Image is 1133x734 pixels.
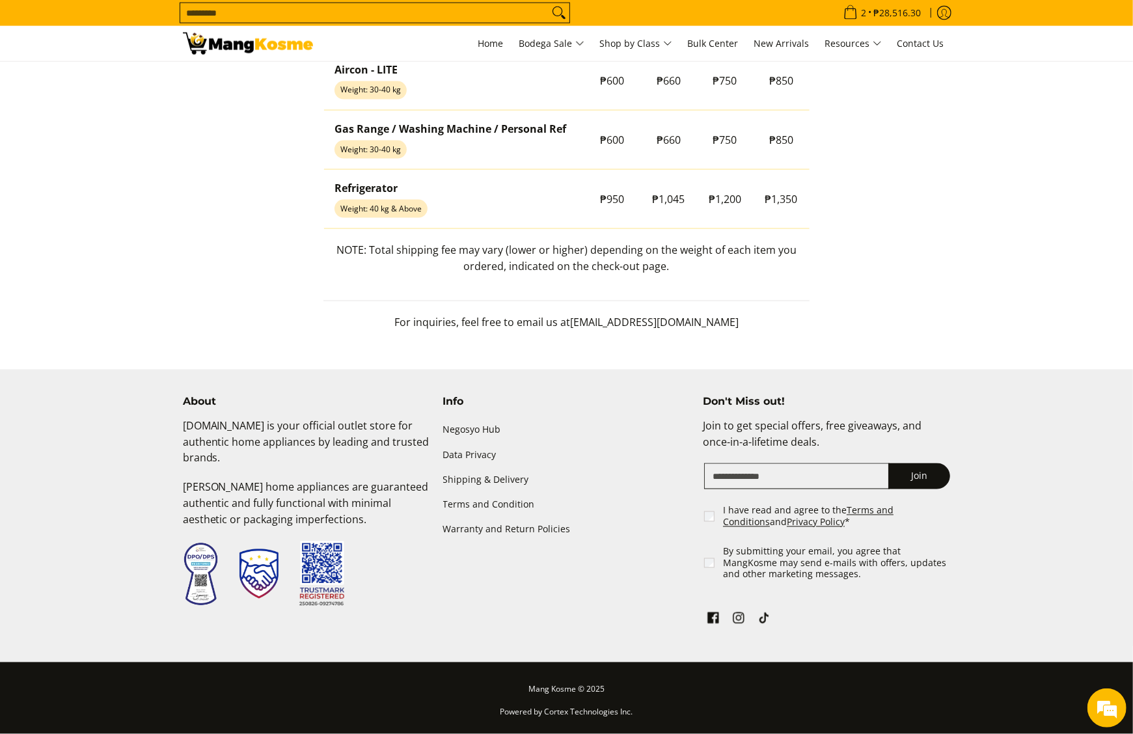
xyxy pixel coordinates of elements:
div: Minimize live chat window [213,7,245,38]
a: Privacy Policy [787,516,845,528]
strong: Gas Range / Washing Machine / Personal Ref [334,122,566,136]
a: Bulk Center [681,26,745,61]
td: ₱600 [584,51,641,110]
a: See Mang Kosme on Instagram [730,609,748,631]
h4: Info [443,396,690,409]
span: Bodega Sale [519,36,584,52]
span: 2 [860,8,869,18]
p: Join to get special offers, free giveaways, and once-in-a-lifetime deals. [703,418,950,464]
span: ₱950 [601,192,625,206]
span: Bulk Center [688,37,739,49]
span: ₱750 [713,74,737,88]
span: ₱660 [657,133,681,147]
span: Weight: 30-40 kg [334,81,407,100]
p: NOTE: Total shipping fee may vary (lower or higher) depending on the weight of each item you orde... [323,242,810,288]
span: ₱660 [657,74,681,88]
span: Home [478,37,504,49]
a: Contact Us [891,26,951,61]
a: See Mang Kosme on Facebook [704,609,722,631]
p: [DOMAIN_NAME] is your official outlet store for authentic home appliances by leading and trusted ... [183,418,430,480]
label: I have read and agree to the and * [723,505,951,528]
span: Weight: 30-40 kg [334,141,407,159]
button: Join [888,463,950,489]
a: Shipping & Delivery [443,468,690,493]
span: New Arrivals [754,37,810,49]
span: We're online! [75,164,180,295]
span: Shop by Class [600,36,672,52]
a: Home [472,26,510,61]
button: Search [549,3,569,23]
img: Shipping &amp; Delivery Page l Mang Kosme: Home Appliances Warehouse Sale! [183,33,313,55]
span: ₱750 [713,133,737,147]
label: By submitting your email, you agree that MangKosme may send e-mails with offers, updates and othe... [723,546,951,580]
a: Shop by Class [594,26,679,61]
h4: About [183,396,430,409]
span: ₱28,516.30 [872,8,923,18]
span: [EMAIL_ADDRESS][DOMAIN_NAME] [570,315,739,329]
span: • [840,6,925,20]
span: ₱850 [769,74,793,88]
img: Data Privacy Seal [183,542,219,606]
span: Contact Us [897,37,944,49]
strong: Refrigerator [334,181,398,195]
p: [PERSON_NAME] home appliances are guaranteed authentic and fully functional with minimal aestheti... [183,480,430,541]
span: ₱1,045 [653,192,685,206]
td: ₱600 [584,111,641,170]
a: Terms and Conditions [723,504,894,528]
span: Resources [825,36,882,52]
a: New Arrivals [748,26,816,61]
span: ₱1,200 [709,192,741,206]
a: Terms and Condition [443,493,690,517]
img: Trustmark QR [299,541,345,607]
h4: Don't Miss out! [703,396,950,409]
a: See Mang Kosme on TikTok [755,609,773,631]
a: Warranty and Return Policies [443,517,690,542]
p: Powered by Cortex Technologies Inc. [183,705,951,727]
div: Chat with us now [68,73,219,90]
span: ₱1,350 [765,192,798,206]
span: ₱850 [769,133,793,147]
nav: Main Menu [326,26,951,61]
a: Negosyo Hub [443,418,690,443]
img: Trustmark Seal [239,549,279,599]
p: Mang Kosme © 2025 [183,682,951,705]
a: Data Privacy [443,443,690,468]
textarea: Type your message and hit 'Enter' [7,355,248,401]
p: For inquiries, feel free to email us at [323,314,810,344]
a: Resources [819,26,888,61]
span: Weight: 40 kg & Above [334,200,428,218]
a: Bodega Sale [513,26,591,61]
strong: Aircon - LITE [334,62,398,77]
